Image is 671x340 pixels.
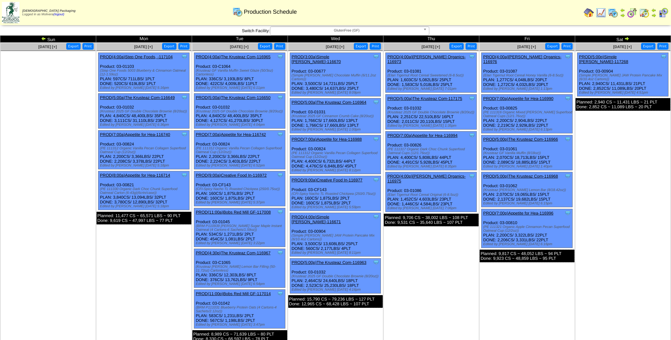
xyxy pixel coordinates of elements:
[483,151,572,155] div: (Krusteaz GF Vanilla Muffin (8/18oz))
[196,251,271,255] a: PROD(4:30p)The Krusteaz Com-116967
[575,98,670,111] div: Planned: 2,940 CS ~ 11,431 LBS ~ 21 PLT Done: 2,852 CS ~ 11,089 LBS ~ 20 PLT
[96,212,191,224] div: Planned: 11,477 CS ~ 65,571 LBS ~ 90 PLT Done: 9,619 CS ~ 47,997 LBS ~ 77 PLT
[483,242,572,246] div: Edited by [PERSON_NAME] [DATE] 6:16pm
[577,53,668,96] div: Product: 03-00904 PLAN: 2,940CS / 11,431LBS / 21PLT DONE: 2,852CS / 11,089LBS / 20PLT
[292,168,381,172] div: Edited by [PERSON_NAME] [DATE] 8:12pm
[292,114,381,118] div: (Krusteaz 2025 GF Cinnamon Crumb Cake (8/20oz))
[178,43,189,50] button: Print
[82,43,94,50] button: Print
[181,172,188,178] img: Tooltip
[479,36,575,43] td: Fri
[565,95,571,102] img: Tooltip
[100,204,189,208] div: Edited by [PERSON_NAME] [DATE] 5:18pm
[290,98,381,133] div: Product: 03-01031 PLAN: 1,766CS / 17,660LBS / 13PLT DONE: 1,766CS / 17,660LBS / 13PLT
[641,43,655,50] button: Export
[482,135,573,170] div: Product: 03-01061 PLAN: 2,070CS / 18,713LBS / 15PLT DONE: 2,089CS / 18,885LBS / 15PLT
[194,53,285,92] div: Product: 03-C1064 PLAN: 336CS / 3,193LBS / 8PLT DONE: 422CS / 4,009LBS / 11PLT
[326,45,344,49] span: [DATE] [+]
[483,137,558,142] a: PROD(5:00p)The Krusteaz Com-116966
[292,128,381,131] div: Edited by [PERSON_NAME] [DATE] 1:00pm
[624,36,629,41] img: arrowright.gif
[373,53,379,60] img: Tooltip
[181,53,188,60] img: Tooltip
[387,193,476,197] div: (Elari Tigernut Root Cereal Original (6-8.5oz))
[483,188,572,192] div: (Krusteaz [PERSON_NAME] Lemon Bar (8/18.42oz))
[0,36,96,43] td: Sun
[100,173,170,178] a: PROD(8:00a)Appetite for Hea-116714
[38,45,57,49] a: [DATE] [+]
[290,53,381,96] div: Product: 03-00677 PLAN: 3,500CS / 14,721LBS / 25PLT DONE: 3,480CS / 14,637LBS / 25PLT
[483,174,558,179] a: PROD(5:00p)The Krusteaz Com-116968
[561,43,573,50] button: Print
[292,54,341,64] a: PROD(3:00a)Simple [PERSON_NAME]-116670
[483,96,553,101] a: PROD(7:00a)Appetite for Hea-116990
[483,87,572,91] div: Edited by [PERSON_NAME] [DATE] 1:13pm
[98,94,189,129] div: Product: 03-01032 PLAN: 4,840CS / 48,400LBS / 35PLT DONE: 3,111CS / 31,110LBS / 23PLT
[274,43,285,50] button: Print
[483,225,572,233] div: (PE 111321 Organic Apple Cinnamon Pecan Superfood Oatmeal Cup (12/2oz))
[482,172,573,207] div: Product: 03-01062 PLAN: 2,070CS / 19,065LBS / 15PLT DONE: 2,137CS / 19,682LBS / 15PLT
[579,91,668,95] div: Edited by [PERSON_NAME] [DATE] 4:51pm
[100,86,189,90] div: Edited by [PERSON_NAME] [DATE] 5:16pm
[98,171,189,210] div: Product: 03-00821 PLAN: 3,840CS / 13,094LBS / 32PLT DONE: 3,780CS / 12,890LBS / 32PLT
[100,132,170,137] a: PROD(7:00a)Appetite for Hea-116740
[292,260,367,265] a: PROD(5:00p)The Krusteaz Com-116963
[290,135,381,174] div: Product: 03-00824 PLAN: 4,400CS / 6,732LBS / 44PLT DONE: 4,476CS / 6,848LBS / 45PLT
[596,8,606,18] img: line_graph.gif
[483,54,561,64] a: PROD(4:00a)[PERSON_NAME] Organics-116976
[657,43,668,50] button: Print
[100,54,173,59] a: PROD(4:00a)Step One Foods, -117104
[196,210,271,215] a: PROD(11:00a)Bobs Red Mill GF-117008
[100,69,189,76] div: (Step One Foods 5003 Blueberry & Cinnamon Oatmeal (12-1.59oz)
[384,214,479,226] div: Planned: 9,706 CS ~ 38,002 LBS ~ 108 PLT Done: 9,531 CS ~ 35,640 LBS ~ 107 PLT
[2,2,19,23] img: zoroco-logo-small.webp
[565,173,571,179] img: Tooltip
[620,13,625,18] img: arrowright.gif
[482,53,573,93] div: Product: 03-01087 PLAN: 1,277CS / 4,048LBS / 20PLT DONE: 1,272CS / 4,032LBS / 20PLT
[469,53,475,60] img: Tooltip
[483,202,572,205] div: Edited by [PERSON_NAME] [DATE] 6:15pm
[658,8,668,18] img: calendarcustomer.gif
[196,54,271,59] a: PROD(4:00a)The Krusteaz Com-116965
[162,43,176,50] button: Export
[196,291,271,296] a: PROD(11:00p)Bobs Red Mill GF-117014
[230,45,248,49] span: [DATE] [+]
[100,187,189,195] div: (PE 111330 Organic Dark Choc Chunk Superfood Oatmeal Carton (6-43g)(6crtn/case))
[469,173,475,179] img: Tooltip
[386,53,477,93] div: Product: 03-01081 PLAN: 1,603CS / 5,082LBS / 25PLT DONE: 1,583CS / 5,018LBS / 25PLT
[579,74,668,81] div: (Simple [PERSON_NAME] JAW Protein Pancake Mix (6/10.4oz Cartons))
[258,43,272,50] button: Export
[469,95,475,102] img: Tooltip
[292,274,381,278] div: (Krusteaz 2025 GF Double Chocolate Brownie (8/20oz))
[244,9,297,15] span: Production Schedule
[277,290,283,297] img: Tooltip
[373,214,379,220] img: Tooltip
[181,94,188,101] img: Tooltip
[100,146,189,154] div: (PE 111312 Organic Vanilla Pecan Collagen Superfood Oatmeal Cup (12/2oz))
[100,164,189,167] div: Edited by [PERSON_NAME] [DATE] 5:18pm
[100,110,189,113] div: (Krusteaz 2025 GF Double Chocolate Brownie (8/20oz))
[194,94,285,129] div: Product: 03-01032 PLAN: 4,840CS / 48,400LBS / 35PLT DONE: 4,127CS / 41,270LBS / 30PLT
[134,45,153,49] span: [DATE] [+]
[277,250,283,256] img: Tooltip
[292,137,362,142] a: PROD(7:00a)Appetite for Hea-116988
[373,259,379,266] img: Tooltip
[288,295,383,308] div: Planned: 15,790 CS ~ 79,236 LBS ~ 127 PLT Done: 12,965 CS ~ 68,428 LBS ~ 107 PLT
[292,178,363,182] a: PROD(9:00a)Creative Food In-116977
[387,54,466,64] a: PROD(4:00a)[PERSON_NAME] Organics-116973
[100,123,189,127] div: Edited by [PERSON_NAME] [DATE] 6:36pm
[194,171,285,206] div: Product: 03-CF143 PLAN: 160CS / 1,875LBS / 2PLT DONE: 160CS / 1,875LBS / 2PLT
[482,95,573,133] div: Product: 03-00825 PLAN: 2,200CS / 2,904LBS / 22PLT DONE: 2,219CS / 2,929LBS / 22PLT
[196,241,285,245] div: Edited by [PERSON_NAME] [DATE] 3:22pm
[386,172,477,212] div: Product: 03-01086 PLAN: 1,452CS / 4,603LBS / 23PLT DONE: 1,446CS / 4,584LBS / 23PLT
[651,13,656,18] img: arrowright.gif
[196,69,285,76] div: (Krusteaz GF Vanilla Muffin Sweet Glaze (50/3oz) Cartonless)
[41,36,46,41] img: arrowleft.gif
[466,43,477,50] button: Print
[575,36,671,43] td: Sat
[449,43,464,50] button: Export
[292,91,381,95] div: Edited by [PERSON_NAME] [DATE] 8:09pm
[651,8,656,13] img: arrowleft.gif
[196,323,285,327] div: Edited by [PERSON_NAME] [DATE] 3:47pm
